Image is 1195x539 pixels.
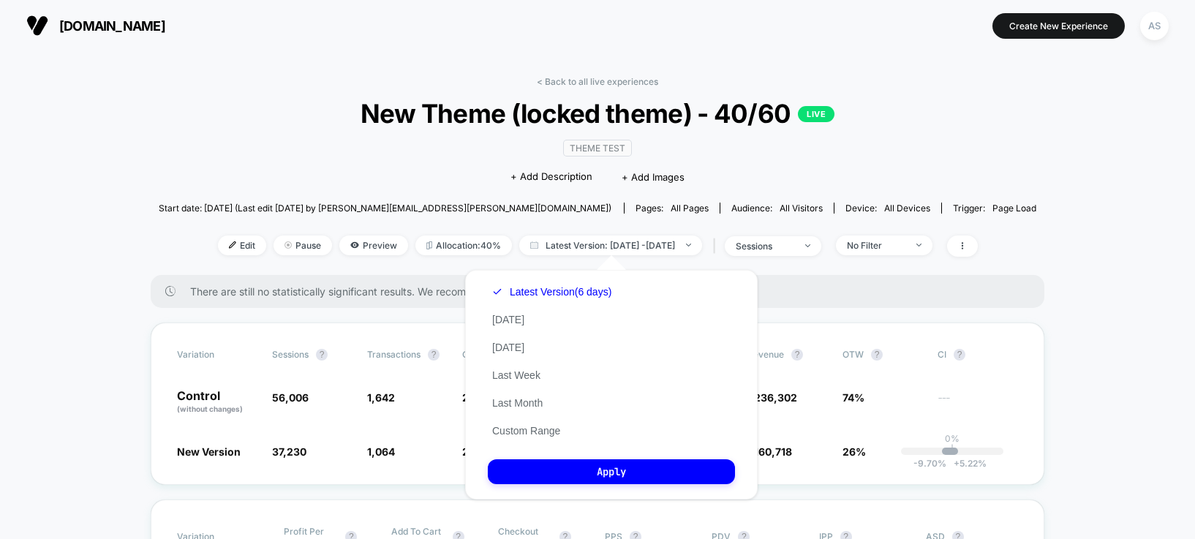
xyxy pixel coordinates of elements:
button: Last Month [488,396,547,410]
span: 1,064 [367,445,395,458]
img: end [916,244,921,246]
span: all devices [884,203,930,214]
button: ? [316,349,328,361]
button: ? [954,349,965,361]
span: --- [938,393,1018,415]
button: Apply [488,459,735,484]
div: No Filter [847,240,905,251]
span: Preview [339,235,408,255]
span: 1,642 [367,391,395,404]
span: Variation [177,349,257,361]
span: 236,302 [754,391,797,404]
span: [DOMAIN_NAME] [59,18,165,34]
button: ? [791,349,803,361]
span: + Add Images [622,171,685,183]
span: Allocation: 40% [415,235,512,255]
span: Start date: [DATE] (Last edit [DATE] by [PERSON_NAME][EMAIL_ADDRESS][PERSON_NAME][DOMAIN_NAME]) [159,203,611,214]
span: OTW [842,349,923,361]
span: + Add Description [510,170,592,184]
img: end [805,244,810,247]
img: Visually logo [26,15,48,37]
img: rebalance [426,241,432,249]
p: 0% [945,433,960,444]
p: Control [177,390,257,415]
span: $ [747,391,797,404]
button: Latest Version(6 days) [488,285,616,298]
div: Trigger: [953,203,1036,214]
span: Sessions [272,349,309,360]
div: AS [1140,12,1169,40]
span: 26% [842,445,866,458]
span: Latest Version: [DATE] - [DATE] [519,235,702,255]
span: Device: [834,203,941,214]
span: (without changes) [177,404,243,413]
button: [DATE] [488,341,529,354]
span: Edit [218,235,266,255]
div: Pages: [636,203,709,214]
img: edit [229,241,236,249]
a: < Back to all live experiences [537,76,658,87]
span: Transactions [367,349,421,360]
span: + [954,458,960,469]
span: 5.22 % [946,458,987,469]
button: ? [428,349,440,361]
img: end [686,244,691,246]
img: end [284,241,292,249]
span: 56,006 [272,391,309,404]
div: sessions [736,241,794,252]
button: ? [871,349,883,361]
span: 74% [842,391,864,404]
span: | [709,235,725,257]
button: Custom Range [488,424,565,437]
div: Audience: [731,203,823,214]
span: Theme Test [563,140,632,157]
button: [DATE] [488,313,529,326]
span: 37,230 [272,445,306,458]
span: There are still no statistically significant results. We recommend waiting a few more days [190,285,1015,298]
p: | [951,444,954,455]
span: Pause [274,235,332,255]
span: 160,718 [754,445,792,458]
span: CI [938,349,1018,361]
button: Last Week [488,369,545,382]
span: all pages [671,203,709,214]
button: Create New Experience [992,13,1125,39]
span: All Visitors [780,203,823,214]
p: LIVE [798,106,834,122]
button: [DOMAIN_NAME] [22,14,170,37]
span: New Theme (locked theme) - 40/60 [203,98,992,129]
span: -9.70 % [913,458,946,469]
button: AS [1136,11,1173,41]
span: Page Load [992,203,1036,214]
img: calendar [530,241,538,249]
span: New Version [177,445,241,458]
